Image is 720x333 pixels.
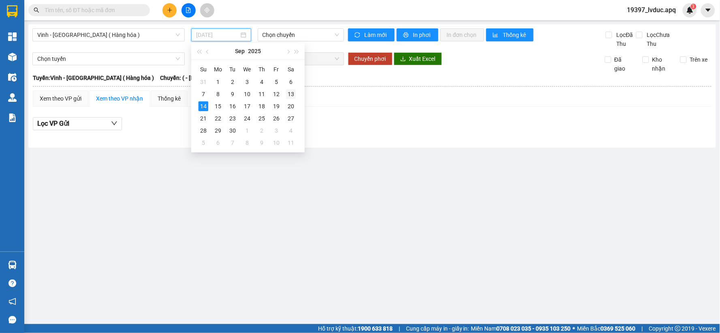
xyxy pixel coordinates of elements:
div: 16 [228,101,237,111]
td: 2025-09-20 [284,100,298,112]
div: 3 [271,126,281,135]
span: bar-chart [493,32,500,39]
input: Tìm tên, số ĐT hoặc mã đơn [45,6,140,15]
td: 2025-09-22 [211,112,225,125]
td: 2025-10-10 [269,137,284,149]
div: 8 [213,89,223,99]
td: 2025-08-31 [196,76,211,88]
td: 2025-09-09 [225,88,240,100]
div: 24 [242,114,252,123]
div: 17 [242,101,252,111]
div: 8 [242,138,252,148]
div: 18 [257,101,267,111]
div: Thống kê [158,94,181,103]
div: 10 [242,89,252,99]
span: Làm mới [365,30,388,39]
span: Chọn chuyến [263,29,339,41]
button: syncLàm mới [348,28,395,41]
img: icon-new-feature [686,6,694,14]
button: In đơn chọn [440,28,485,41]
span: down [111,120,118,127]
div: 1 [213,77,223,87]
div: 12 [271,89,281,99]
div: 15 [213,101,223,111]
div: 2 [228,77,237,87]
span: Đã giao [611,55,637,73]
span: Lọc Chưa Thu [644,30,682,48]
td: 2025-09-04 [254,76,269,88]
td: 2025-09-29 [211,125,225,137]
div: 26 [271,114,281,123]
span: Thống kê [503,30,527,39]
span: Cung cấp máy in - giấy in: [406,324,469,333]
button: caret-down [701,3,715,17]
td: 2025-09-27 [284,112,298,125]
img: dashboard-icon [8,32,17,41]
span: search [34,7,39,13]
td: 2025-09-03 [240,76,254,88]
sup: 3 [691,4,696,9]
img: logo-vxr [7,5,17,17]
th: Tu [225,63,240,76]
div: 11 [286,138,296,148]
button: plus [162,3,177,17]
span: sync [355,32,361,39]
td: 2025-09-06 [284,76,298,88]
strong: 0369 525 060 [601,325,636,332]
span: question-circle [9,279,16,287]
span: copyright [675,326,681,331]
td: 2025-09-16 [225,100,240,112]
div: 20 [286,101,296,111]
td: 2025-10-11 [284,137,298,149]
button: file-add [182,3,196,17]
div: 11 [257,89,267,99]
button: downloadXuất Excel [394,52,442,65]
div: 30 [228,126,237,135]
div: 4 [257,77,267,87]
th: Mo [211,63,225,76]
span: Chọn tuyến [37,53,180,65]
td: 2025-09-11 [254,88,269,100]
td: 2025-10-04 [284,125,298,137]
th: Su [196,63,211,76]
div: 3 [242,77,252,87]
td: 2025-09-08 [211,88,225,100]
span: Vinh - Hà Nội ( Hàng hóa ) [37,29,180,41]
span: Miền Nam [471,324,571,333]
strong: 0708 023 035 - 0935 103 250 [497,325,571,332]
span: In phơi [413,30,432,39]
span: | [642,324,643,333]
div: 5 [199,138,208,148]
td: 2025-09-28 [196,125,211,137]
div: 28 [199,126,208,135]
td: 2025-10-01 [240,125,254,137]
button: aim [200,3,214,17]
th: Sa [284,63,298,76]
th: Fr [269,63,284,76]
button: Sep [235,43,245,59]
span: printer [403,32,410,39]
div: 21 [199,114,208,123]
span: notification [9,298,16,305]
span: plus [167,7,173,13]
button: Chuyển phơi [348,52,393,65]
span: file-add [186,7,191,13]
div: 9 [257,138,267,148]
button: printerIn phơi [397,28,438,41]
span: Lọc VP Gửi [37,118,69,129]
div: 7 [228,138,237,148]
td: 2025-09-23 [225,112,240,125]
td: 2025-10-09 [254,137,269,149]
div: 10 [271,138,281,148]
span: Chuyến: ( - [DATE]) [160,73,208,82]
td: 2025-09-19 [269,100,284,112]
td: 2025-09-13 [284,88,298,100]
th: We [240,63,254,76]
div: 2 [257,126,267,135]
span: Miền Bắc [577,324,636,333]
div: 25 [257,114,267,123]
span: ⚪️ [573,327,575,330]
div: 6 [213,138,223,148]
td: 2025-10-07 [225,137,240,149]
div: Xem theo VP nhận [96,94,143,103]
